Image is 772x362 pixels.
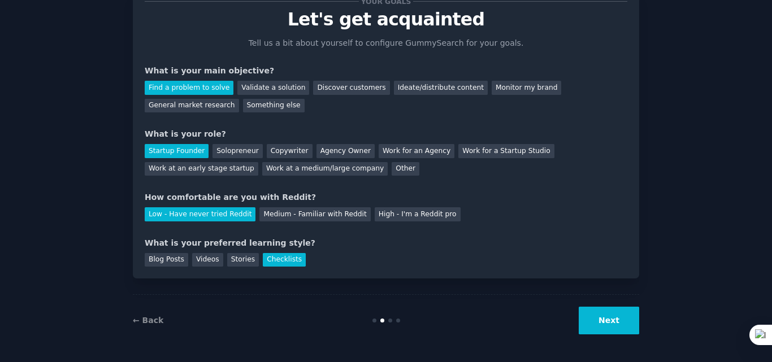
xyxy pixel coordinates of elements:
[145,81,233,95] div: Find a problem to solve
[492,81,561,95] div: Monitor my brand
[145,253,188,267] div: Blog Posts
[244,37,528,49] p: Tell us a bit about yourself to configure GummySearch for your goals.
[145,207,255,221] div: Low - Have never tried Reddit
[316,144,375,158] div: Agency Owner
[313,81,389,95] div: Discover customers
[263,253,306,267] div: Checklists
[458,144,554,158] div: Work for a Startup Studio
[145,237,627,249] div: What is your preferred learning style?
[145,162,258,176] div: Work at an early stage startup
[145,128,627,140] div: What is your role?
[375,207,461,221] div: High - I'm a Reddit pro
[145,10,627,29] p: Let's get acquainted
[212,144,262,158] div: Solopreneur
[243,99,305,113] div: Something else
[394,81,488,95] div: Ideate/distribute content
[145,144,209,158] div: Startup Founder
[237,81,309,95] div: Validate a solution
[262,162,388,176] div: Work at a medium/large company
[133,316,163,325] a: ← Back
[145,99,239,113] div: General market research
[379,144,454,158] div: Work for an Agency
[267,144,313,158] div: Copywriter
[145,191,627,203] div: How comfortable are you with Reddit?
[579,307,639,334] button: Next
[145,65,627,77] div: What is your main objective?
[227,253,259,267] div: Stories
[192,253,223,267] div: Videos
[259,207,370,221] div: Medium - Familiar with Reddit
[392,162,419,176] div: Other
